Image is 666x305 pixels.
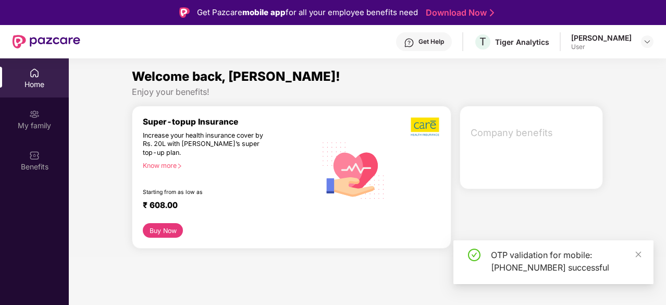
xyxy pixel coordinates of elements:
img: Logo [179,7,190,18]
div: Company benefits [464,119,602,147]
img: svg+xml;base64,PHN2ZyBpZD0iQmVuZWZpdHMiIHhtbG5zPSJodHRwOi8vd3d3LnczLm9yZy8yMDAwL3N2ZyIgd2lkdGg9Ij... [29,150,40,161]
img: b5dec4f62d2307b9de63beb79f102df3.png [411,117,440,137]
div: Get Help [418,38,444,46]
img: svg+xml;base64,PHN2ZyB4bWxucz0iaHR0cDovL3d3dy53My5vcmcvMjAwMC9zdmciIHhtbG5zOnhsaW5rPSJodHRwOi8vd3... [316,132,391,208]
span: Company benefits [471,126,594,140]
span: close [635,251,642,258]
img: svg+xml;base64,PHN2ZyBpZD0iSG9tZSIgeG1sbnM9Imh0dHA6Ly93d3cudzMub3JnLzIwMDAvc3ZnIiB3aWR0aD0iMjAiIG... [29,68,40,78]
img: svg+xml;base64,PHN2ZyBpZD0iRHJvcGRvd24tMzJ4MzIiIHhtbG5zPSJodHRwOi8vd3d3LnczLm9yZy8yMDAwL3N2ZyIgd2... [643,38,651,46]
button: Buy Now [143,223,183,238]
strong: mobile app [242,7,286,17]
span: check-circle [468,249,480,261]
span: T [479,35,486,48]
div: Increase your health insurance cover by Rs. 20L with [PERSON_NAME]’s super top-up plan. [143,131,272,157]
div: Starting from as low as [143,189,272,196]
img: svg+xml;base64,PHN2ZyBpZD0iSGVscC0zMngzMiIgeG1sbnM9Imh0dHA6Ly93d3cudzMub3JnLzIwMDAvc3ZnIiB3aWR0aD... [404,38,414,48]
div: OTP validation for mobile: [PHONE_NUMBER] successful [491,249,641,274]
span: Welcome back, [PERSON_NAME]! [132,69,340,84]
div: Tiger Analytics [495,37,549,47]
img: svg+xml;base64,PHN2ZyB3aWR0aD0iMjAiIGhlaWdodD0iMjAiIHZpZXdCb3g9IjAgMCAyMCAyMCIgZmlsbD0ibm9uZSIgeG... [29,109,40,119]
div: Know more [143,162,310,169]
img: New Pazcare Logo [13,35,80,48]
img: Stroke [490,7,494,18]
div: Super-topup Insurance [143,117,316,127]
div: Get Pazcare for all your employee benefits need [197,6,418,19]
div: User [571,43,632,51]
span: right [177,163,182,169]
a: Download Now [426,7,491,18]
div: [PERSON_NAME] [571,33,632,43]
div: ₹ 608.00 [143,200,306,213]
div: Enjoy your benefits! [132,87,603,97]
